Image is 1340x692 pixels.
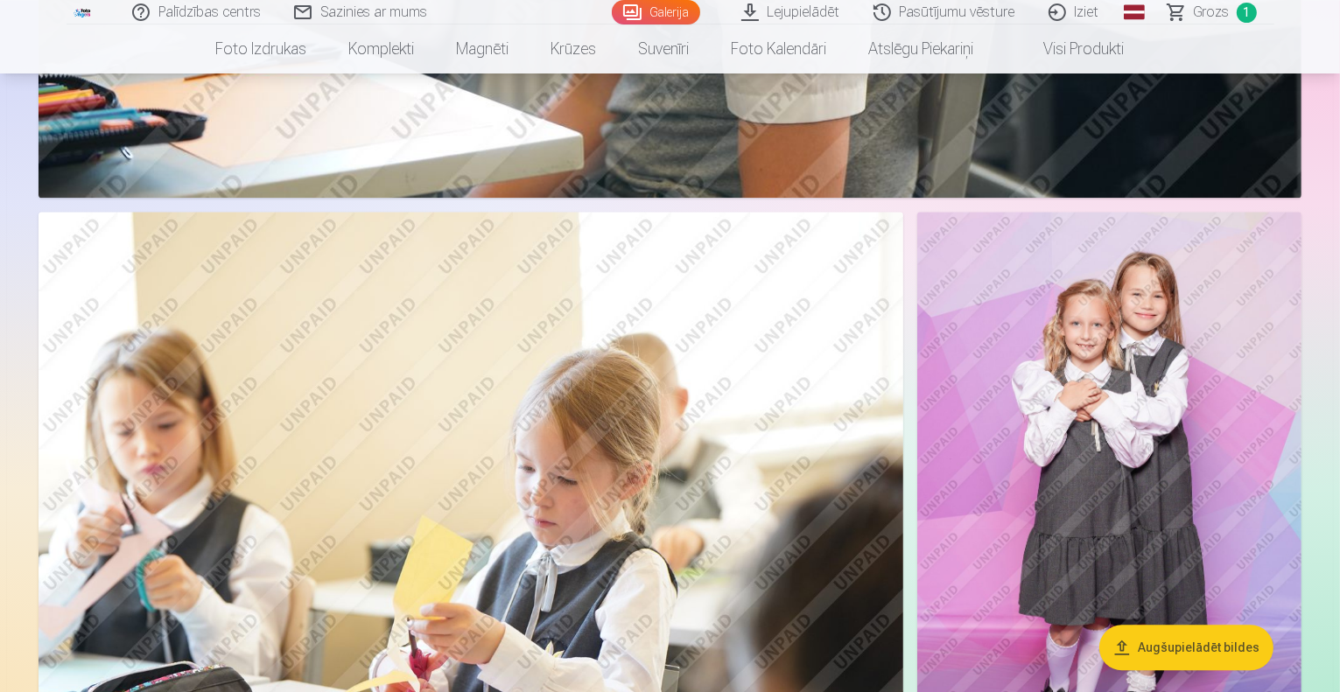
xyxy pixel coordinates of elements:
a: Komplekti [328,24,436,73]
span: 1 [1237,3,1257,23]
a: Visi produkti [995,24,1146,73]
a: Krūzes [530,24,618,73]
a: Atslēgu piekariņi [848,24,995,73]
button: Augšupielādēt bildes [1099,626,1273,671]
a: Foto kalendāri [711,24,848,73]
img: /fa1 [74,7,93,17]
a: Suvenīri [618,24,711,73]
a: Foto izdrukas [195,24,328,73]
span: Grozs [1194,2,1230,23]
a: Magnēti [436,24,530,73]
